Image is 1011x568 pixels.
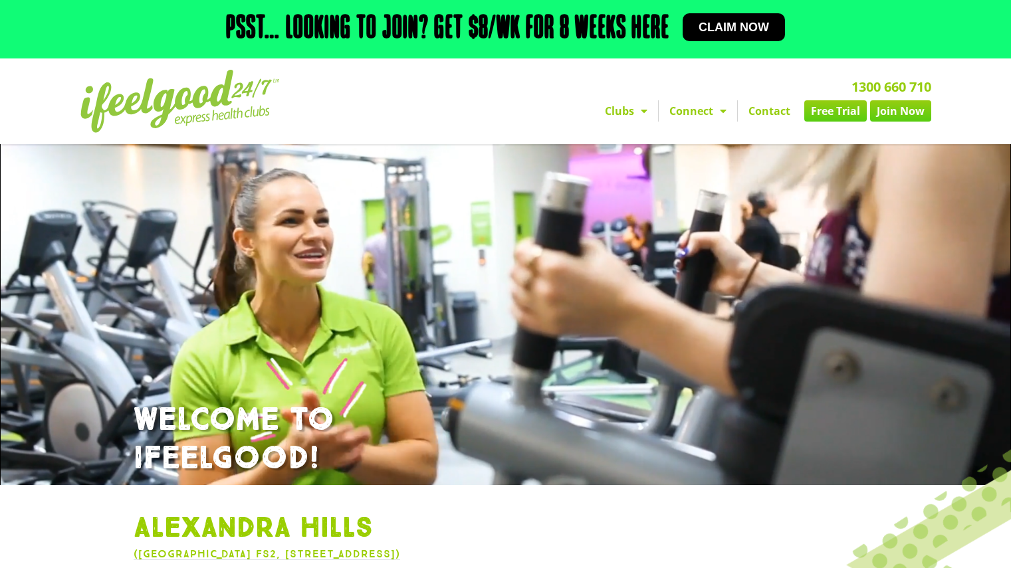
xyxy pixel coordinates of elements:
[870,100,931,122] a: Join Now
[134,401,878,478] h1: WELCOME TO IFEELGOOD!
[594,100,658,122] a: Clubs
[804,100,867,122] a: Free Trial
[226,13,669,45] h2: Psst… Looking to join? Get $8/wk for 8 weeks here
[659,100,737,122] a: Connect
[683,13,785,41] a: Claim now
[134,547,400,560] a: ([GEOGRAPHIC_DATA] FS2, [STREET_ADDRESS])
[134,512,878,546] h1: Alexandra Hills
[738,100,801,122] a: Contact
[383,100,931,122] nav: Menu
[699,21,769,33] span: Claim now
[851,78,931,96] a: 1300 660 710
